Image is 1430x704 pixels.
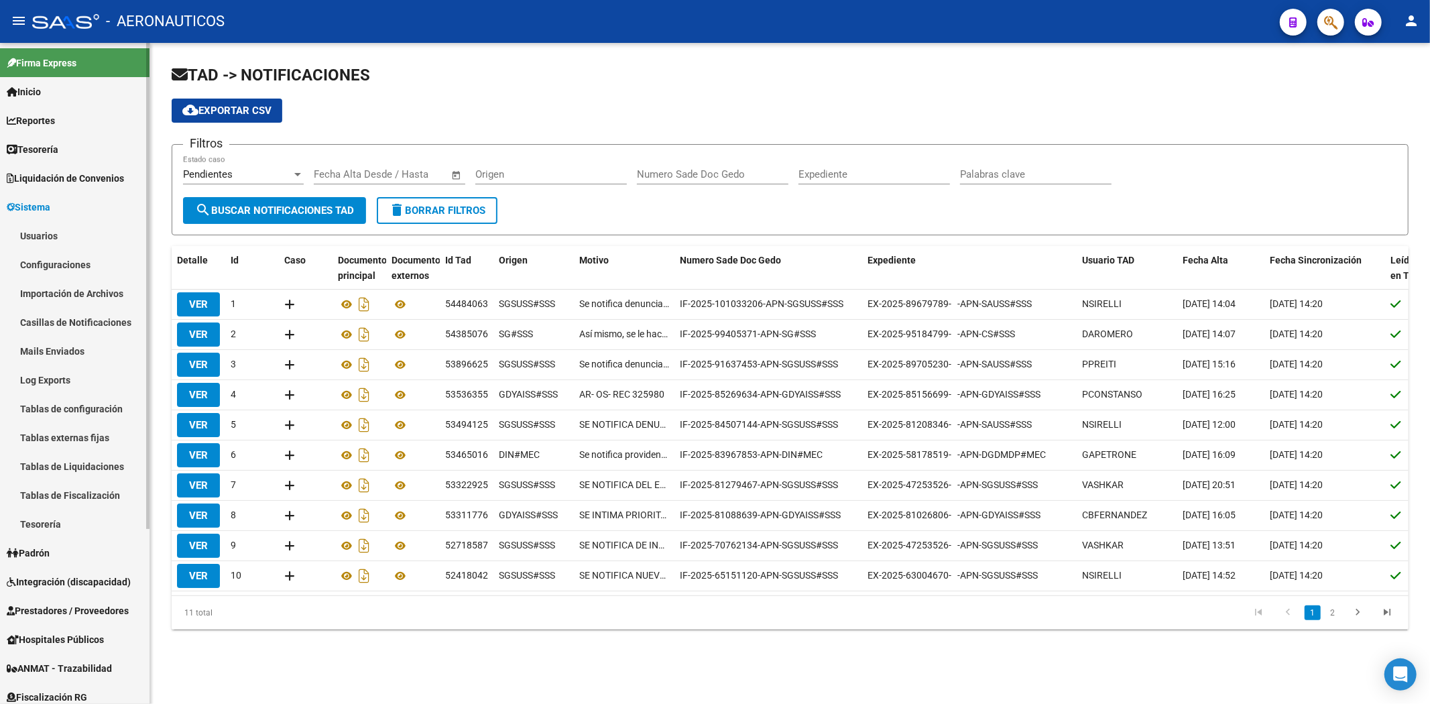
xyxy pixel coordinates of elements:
[680,389,841,400] span: IF-2025-85269634-APN-GDYAISS#SSS
[1077,246,1177,290] datatable-header-cell: Usuario TAD
[1323,601,1343,624] li: page 2
[389,204,485,217] span: Borrar Filtros
[499,389,558,400] span: GDYAISS#SSS
[1177,246,1264,290] datatable-header-cell: Fecha Alta
[680,359,838,369] span: IF-2025-91637453-APN-SGSUSS#SSS
[172,99,282,123] button: Exportar CSV
[189,389,208,401] span: VER
[231,540,236,550] span: 9
[868,298,1032,309] span: EX-2025-89679789- -APN-SAUSS#SSS
[579,296,669,312] span: Se notifica denuncia realizada por el afiliado CUIL 20-17264885-2 por motivo ATENCION INTEGRAL PL...
[182,105,272,117] span: Exportar CSV
[680,570,838,581] span: IF-2025-65151120-APN-SGSUSS#SSS
[1183,449,1236,460] span: [DATE] 16:09
[189,479,208,491] span: VER
[1303,601,1323,624] li: page 1
[868,570,1038,581] span: EX-2025-63004670- -APN-SGSUSS#SSS
[445,329,488,339] span: 54385076
[7,142,58,157] span: Tesorería
[449,168,465,183] button: Open calendar
[333,246,386,290] datatable-header-cell: Documento principal
[579,387,664,402] span: AR- OS- REC 325980
[499,329,533,339] span: SG#SSS
[445,298,488,309] span: 54484063
[7,113,55,128] span: Reportes
[1345,605,1370,620] a: go to next page
[7,603,129,618] span: Prestadores / Proveedores
[440,246,493,290] datatable-header-cell: Id Tad
[177,383,220,407] button: VER
[183,197,366,224] button: Buscar Notificaciones TAD
[225,246,279,290] datatable-header-cell: Id
[1183,510,1236,520] span: [DATE] 16:05
[355,294,373,315] i: Descargar documento
[868,389,1040,400] span: EX-2025-85156699- -APN-GDYAISS#SSS
[284,255,306,266] span: Caso
[1082,449,1136,460] span: GAPETRONE
[189,329,208,341] span: VER
[177,473,220,497] button: VER
[7,546,50,561] span: Padrón
[231,479,236,490] span: 7
[579,417,669,432] span: SE NOTIFICA DENUNCIA 1. RESOL. 951/25-SSSALUD-.
[1270,479,1323,490] span: [DATE] 14:20
[1183,419,1236,430] span: [DATE] 12:00
[1082,298,1122,309] span: NSIRELLI
[1270,255,1362,266] span: Fecha Sincronización
[11,13,27,29] mat-icon: menu
[1270,540,1323,550] span: [DATE] 14:20
[338,255,387,281] span: Documento principal
[493,246,574,290] datatable-header-cell: Origen
[680,479,838,490] span: IF-2025-81279467-APN-SGSUSS#SSS
[106,7,225,36] span: - AERONAUTICOS
[7,575,131,589] span: Integración (discapacidad)
[579,568,669,583] span: SE NOTIFICA NUEVO PROCEDIMIENTO DE DENUNCIAS RESOLUCION 951/25 SSSALUD.
[177,255,208,266] span: Detalle
[189,359,208,371] span: VER
[868,359,1032,369] span: EX-2025-89705230- -APN-SAUSS#SSS
[445,255,471,266] span: Id Tad
[1270,329,1323,339] span: [DATE] 14:20
[868,329,1015,339] span: EX-2025-95184799- -APN-CS#SSS
[355,354,373,375] i: Descargar documento
[231,359,236,369] span: 3
[231,570,241,581] span: 10
[579,255,609,266] span: Motivo
[445,449,488,460] span: 53465016
[189,510,208,522] span: VER
[355,505,373,526] i: Descargar documento
[579,327,669,342] span: Así mismo, se le hace saber que toda presentación deberá ser remitida vía Plataforma “Trámites a ...
[172,66,370,84] span: TAD -> NOTIFICACIONES
[355,535,373,556] i: Descargar documento
[1270,510,1323,520] span: [DATE] 14:20
[377,197,497,224] button: Borrar Filtros
[177,534,220,558] button: VER
[445,389,488,400] span: 53536355
[177,322,220,347] button: VER
[499,510,558,520] span: GDYAISS#SSS
[680,449,823,460] span: IF-2025-83967853-APN-DIN#MEC
[1264,246,1385,290] datatable-header-cell: Fecha Sincronización
[189,570,208,582] span: VER
[1270,449,1323,460] span: [DATE] 14:20
[1270,298,1323,309] span: [DATE] 14:20
[1374,605,1400,620] a: go to last page
[355,475,373,496] i: Descargar documento
[314,168,368,180] input: Fecha inicio
[231,389,236,400] span: 4
[579,508,669,523] span: SE INTIMA PRIORITARIAMENTE PARA QUE EN EL PLAZO ESTIPULADO EN INFORME 81085933 SE PROCEDA A LA PR...
[177,443,220,467] button: VER
[862,246,1077,290] datatable-header-cell: Expediente
[1082,255,1134,266] span: Usuario TAD
[1082,359,1116,369] span: PPREITI
[1082,389,1142,400] span: PCONSTANSO
[1183,570,1236,581] span: [DATE] 14:52
[1183,359,1236,369] span: [DATE] 15:16
[680,510,841,520] span: IF-2025-81088639-APN-GDYAISS#SSS
[868,255,916,266] span: Expediente
[1183,298,1236,309] span: [DATE] 14:04
[177,292,220,316] button: VER
[868,419,1032,430] span: EX-2025-81208346- -APN-SAUSS#SSS
[579,538,669,553] span: SE NOTIFICA DE INFORME DE READECUACION.
[231,449,236,460] span: 6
